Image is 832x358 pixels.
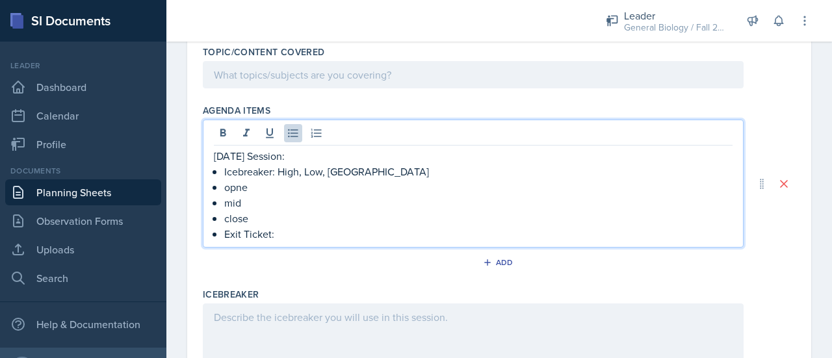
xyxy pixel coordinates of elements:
[224,164,733,179] p: Icebreaker: High, Low, [GEOGRAPHIC_DATA]
[203,45,324,58] label: Topic/Content Covered
[5,74,161,100] a: Dashboard
[5,103,161,129] a: Calendar
[5,265,161,291] a: Search
[5,208,161,234] a: Observation Forms
[224,179,733,195] p: opne
[5,237,161,262] a: Uploads
[486,257,513,268] div: Add
[478,253,521,272] button: Add
[203,104,270,117] label: Agenda items
[224,195,733,211] p: mid
[5,179,161,205] a: Planning Sheets
[5,311,161,337] div: Help & Documentation
[624,8,728,23] div: Leader
[5,165,161,177] div: Documents
[224,226,733,242] p: Exit Ticket:
[5,60,161,71] div: Leader
[624,21,728,34] div: General Biology / Fall 2025
[5,131,161,157] a: Profile
[224,211,733,226] p: close
[214,148,733,164] p: [DATE] Session:
[203,288,259,301] label: Icebreaker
